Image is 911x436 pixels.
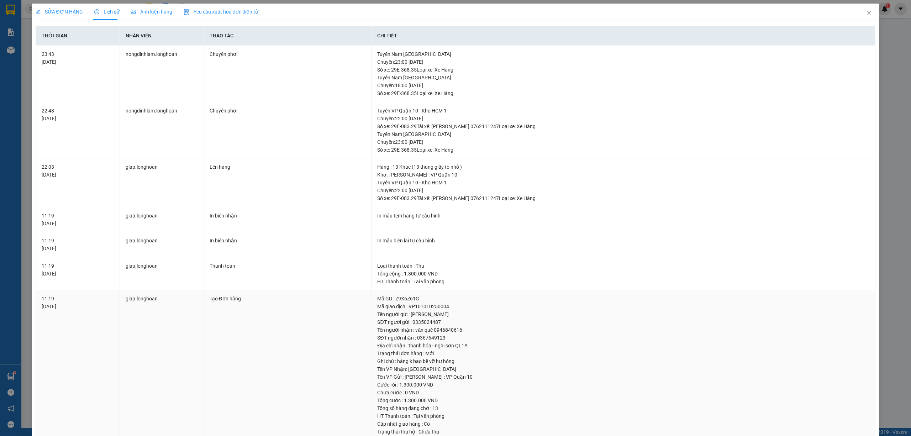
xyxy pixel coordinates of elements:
div: Tên VP Nhận: [GEOGRAPHIC_DATA] [377,365,869,373]
strong: CSKH: [20,24,38,30]
span: SỬA ĐƠN HÀNG [36,9,83,15]
div: Mã giao dịch : VP101010250004 [377,303,869,310]
div: Ghi chú : hàng k bao bể vỡ hư hỏng [377,357,869,365]
td: giap.longhoan [120,158,204,207]
div: SĐT người gửi : 0335024487 [377,318,869,326]
td: giap.longhoan [120,207,204,232]
div: 23:43 [DATE] [42,50,114,66]
div: Chưa cước : 0 VND [377,389,869,396]
div: Tổng cước : 1.300.000 VND [377,396,869,404]
div: SĐT người nhận : 0367649123 [377,334,869,342]
div: In biên nhận [210,212,366,220]
div: Tuyến : VP Quận 10 - Kho HCM 1 Chuyến: 22:00 [DATE] Số xe: 29E-083.29 Tài xế: [PERSON_NAME] 07621... [377,107,869,130]
th: Thời gian [36,26,120,46]
span: close [866,10,872,16]
div: 11:19 [DATE] [42,295,114,310]
div: In mẫu biên lai tự cấu hình [377,237,869,245]
td: nongdinhlam.longhoan [120,102,204,159]
strong: PHIẾU DÁN LÊN HÀNG [50,3,144,13]
div: In mẫu tem hàng tự cấu hình [377,212,869,220]
div: Địa chỉ nhận : thanh hóa - nghi sơn QL1A [377,342,869,350]
div: Kho : [PERSON_NAME] : VP Quận 10 [377,171,869,179]
div: In biên nhận [210,237,366,245]
div: 11:19 [DATE] [42,212,114,227]
div: Chuyển phơi [210,107,366,115]
div: Tuyến : Nam [GEOGRAPHIC_DATA] Chuyến: 23:00 [DATE] Số xe: 29E-368.35 Loại xe: Xe Hàng [377,50,869,74]
span: [PHONE_NUMBER] [3,24,54,37]
div: Tên VP Gửi : [PERSON_NAME] : VP Quận 10 [377,373,869,381]
div: HT Thanh toán : Tại văn phòng [377,412,869,420]
div: Tuyến : Nam [GEOGRAPHIC_DATA] Chuyến: 23:00 [DATE] Số xe: 29E-368.35 Loại xe: Xe Hàng [377,130,869,154]
span: picture [131,9,136,14]
div: Tạo Đơn hàng [210,295,366,303]
div: Cước rồi : 1.300.000 VND [377,381,869,389]
span: Mã đơn: VP101110250038 [3,43,106,53]
div: Tổng cộng : 1.300.000 VND [377,270,869,278]
div: Hàng : 13 Khác (13 thùng giấy to nhỏ ) [377,163,869,171]
div: Chuyển phơi [210,50,366,58]
div: Mã GD : Z9X6Z61G [377,295,869,303]
th: Thao tác [204,26,372,46]
th: Chi tiết [372,26,875,46]
div: Cập nhật giao hàng : Có [377,420,869,428]
span: Ngày in phiếu: 17:50 ngày [48,14,146,22]
button: Close [859,4,879,23]
span: clock-circle [94,9,99,14]
div: 11:19 [DATE] [42,237,114,252]
div: 22:48 [DATE] [42,107,114,122]
div: Tên người nhận : văn quế 0946840616 [377,326,869,334]
div: Trạng thái đơn hàng : Mới [377,350,869,357]
div: HT Thanh toán : Tại văn phòng [377,278,869,285]
div: Loại thanh toán : Thu [377,262,869,270]
div: Tuyến : Nam [GEOGRAPHIC_DATA] Chuyến: 18:00 [DATE] Số xe: 29E-368.35 Loại xe: Xe Hàng [377,74,869,97]
img: icon [184,9,189,15]
div: Tuyến : VP Quận 10 - Kho HCM 1 Chuyến: 22:00 [DATE] Số xe: 29E-083.29 Tài xế: [PERSON_NAME] 07621... [377,179,869,202]
span: CÔNG TY TNHH CHUYỂN PHÁT NHANH BẢO AN [56,24,142,37]
span: Ảnh kiện hàng [131,9,172,15]
div: Thanh toán [210,262,366,270]
div: Tên người gửi : [PERSON_NAME] [377,310,869,318]
span: Yêu cầu xuất hóa đơn điện tử [184,9,259,15]
div: Lên hàng [210,163,366,171]
div: Trạng thái thu hộ : Chưa thu [377,428,869,436]
td: giap.longhoan [120,257,204,290]
span: Lịch sử [94,9,120,15]
th: Nhân viên [120,26,204,46]
div: 22:03 [DATE] [42,163,114,179]
div: 11:19 [DATE] [42,262,114,278]
td: giap.longhoan [120,232,204,257]
td: nongdinhlam.longhoan [120,46,204,102]
span: edit [36,9,41,14]
div: Tổng số hàng đang chờ : 13 [377,404,869,412]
